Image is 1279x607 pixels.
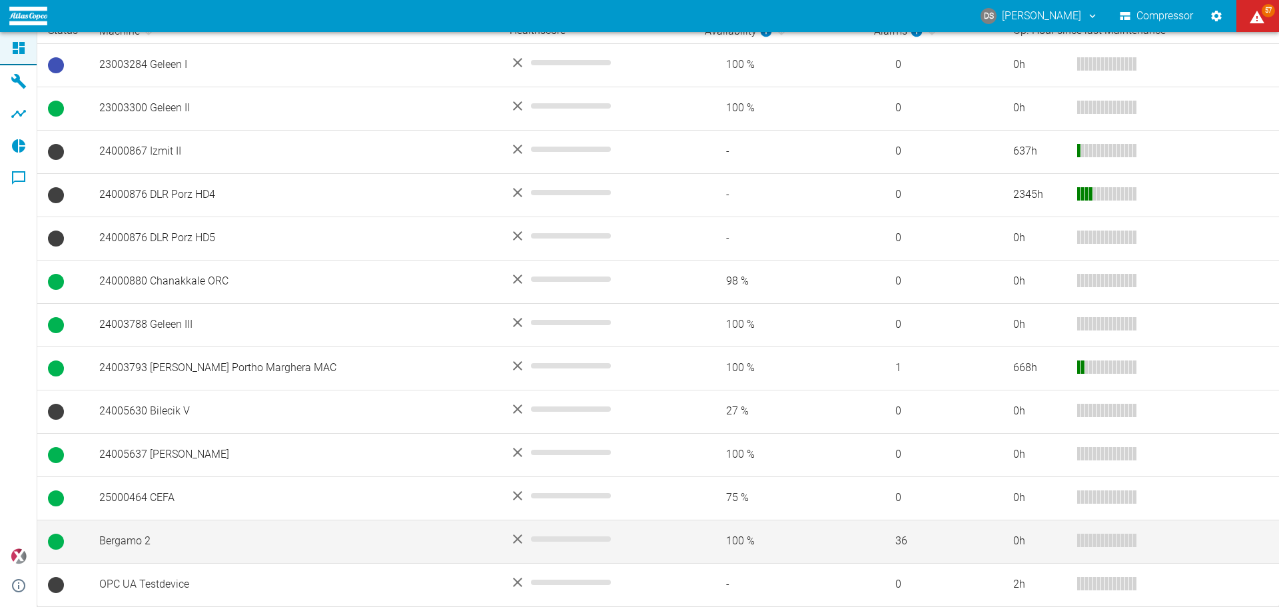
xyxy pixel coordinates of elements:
[874,101,993,116] span: 0
[48,447,64,463] span: Running
[705,101,853,116] span: 100 %
[48,274,64,290] span: Running
[48,187,64,203] span: No Data
[1204,4,1228,28] button: Settings
[1013,404,1066,419] div: 0 h
[48,490,64,506] span: Running
[89,87,499,130] td: 23003300 Geleen II
[705,577,853,592] span: -
[89,130,499,173] td: 24000867 Izmit II
[1013,490,1066,506] div: 0 h
[1013,317,1066,332] div: 0 h
[510,531,683,547] div: No data
[705,317,853,332] span: 100 %
[510,271,683,287] div: No data
[48,534,64,550] span: Running
[48,577,64,593] span: No Data
[705,447,853,462] span: 100 %
[874,534,993,549] span: 36
[48,360,64,376] span: Running
[874,187,993,203] span: 0
[89,43,499,87] td: 23003284 Geleen I
[89,346,499,390] td: 24003793 [PERSON_NAME] Portho Marghera MAC
[48,317,64,333] span: Running
[89,520,499,563] td: Bergamo 2
[981,8,997,24] div: DS
[705,144,853,159] span: -
[705,404,853,419] span: 27 %
[1013,187,1066,203] div: 2345 h
[510,314,683,330] div: No data
[1013,534,1066,549] div: 0 h
[89,260,499,303] td: 24000880 Chanakkale ORC
[874,57,993,73] span: 0
[89,563,499,606] td: OPC UA Testdevice
[705,534,853,549] span: 100 %
[48,144,64,160] span: No Data
[874,490,993,506] span: 0
[89,390,499,433] td: 24005630 Bilecik V
[1013,274,1066,289] div: 0 h
[874,360,993,376] span: 1
[874,231,993,246] span: 0
[89,303,499,346] td: 24003788 Geleen III
[874,404,993,419] span: 0
[510,444,683,460] div: No data
[510,185,683,201] div: No data
[705,274,853,289] span: 98 %
[510,574,683,590] div: No data
[89,173,499,217] td: 24000876 DLR Porz HD4
[705,490,853,506] span: 75 %
[874,447,993,462] span: 0
[1013,144,1066,159] div: 637 h
[89,476,499,520] td: 25000464 CEFA
[48,57,64,73] span: Ready to run
[1013,577,1066,592] div: 2 h
[1013,101,1066,116] div: 0 h
[510,228,683,244] div: No data
[48,101,64,117] span: Running
[705,360,853,376] span: 100 %
[9,7,47,25] img: logo
[705,231,853,246] span: -
[1013,231,1066,246] div: 0 h
[510,55,683,71] div: No data
[1117,4,1196,28] button: Compressor
[510,98,683,114] div: No data
[48,404,64,420] span: No Data
[510,488,683,504] div: No data
[874,274,993,289] span: 0
[11,548,27,564] img: Xplore Logo
[510,401,683,417] div: No data
[1262,4,1275,17] span: 57
[1013,360,1066,376] div: 668 h
[48,231,64,247] span: No Data
[705,57,853,73] span: 100 %
[89,217,499,260] td: 24000876 DLR Porz HD5
[874,144,993,159] span: 0
[874,317,993,332] span: 0
[874,577,993,592] span: 0
[510,358,683,374] div: No data
[1013,447,1066,462] div: 0 h
[979,4,1100,28] button: daniel.schauer@atlascopco.com
[510,141,683,157] div: No data
[89,433,499,476] td: 24005637 [PERSON_NAME]
[1013,57,1066,73] div: 0 h
[705,187,853,203] span: -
